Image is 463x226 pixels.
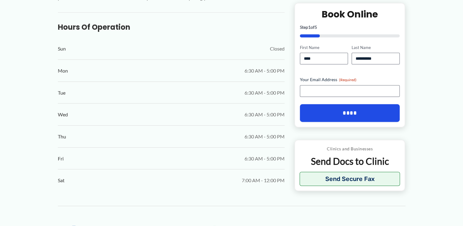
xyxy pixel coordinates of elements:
button: Send Secure Fax [300,172,400,186]
span: Sun [58,44,66,53]
p: Clinics and Businesses [300,145,400,153]
h3: Hours of Operation [58,22,285,32]
span: 6:30 AM - 5:00 PM [245,66,285,75]
p: Send Docs to Clinic [300,155,400,167]
p: Step of [300,25,400,29]
span: 6:30 AM - 5:00 PM [245,132,285,141]
span: 1 [308,24,311,29]
span: Tue [58,88,65,97]
span: Closed [270,44,285,53]
label: Last Name [352,44,400,50]
span: Wed [58,110,68,119]
h2: Book Online [300,8,400,20]
span: Sat [58,176,65,185]
label: Your Email Address [300,77,400,83]
span: Fri [58,154,64,163]
span: Thu [58,132,66,141]
span: 7:00 AM - 12:00 PM [242,176,285,185]
span: 5 [315,24,317,29]
span: 6:30 AM - 5:00 PM [245,110,285,119]
span: Mon [58,66,68,75]
span: (Required) [339,77,357,82]
span: 6:30 AM - 5:00 PM [245,88,285,97]
span: 6:30 AM - 5:00 PM [245,154,285,163]
label: First Name [300,44,348,50]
